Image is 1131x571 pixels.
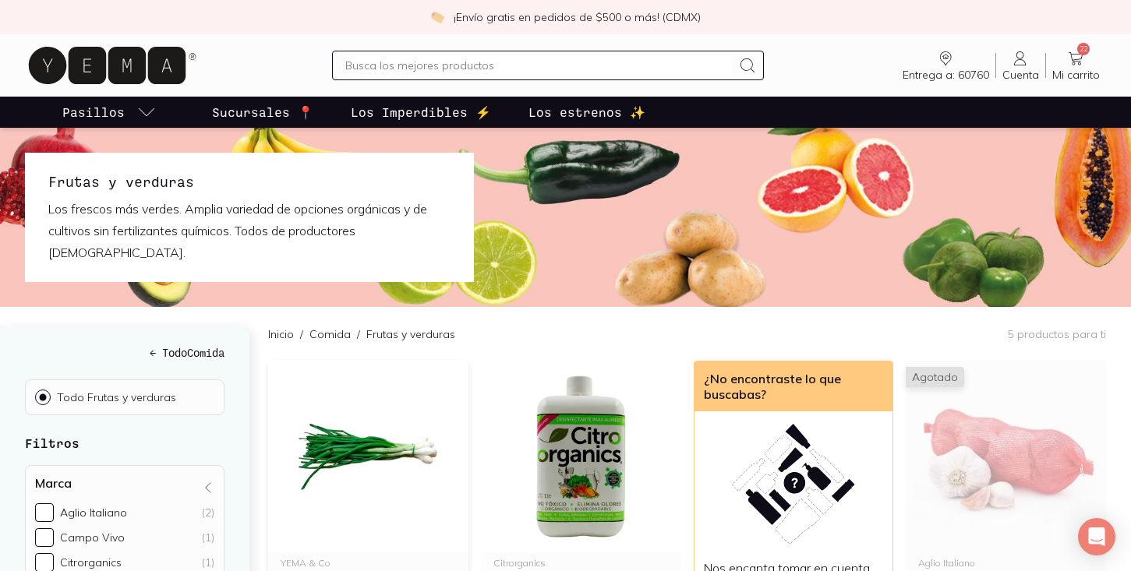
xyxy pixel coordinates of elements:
[202,530,214,545] div: (1)
[345,56,733,75] input: Busca los mejores productos
[366,326,455,342] p: Frutas y verduras
[1078,518,1115,555] div: Open Intercom Messenger
[1052,68,1100,82] span: Mi carrito
[525,97,649,128] a: Los estrenos ✨
[481,361,681,552] img: desinfectante para verduras
[212,103,313,122] p: Sucursales 📍
[309,327,351,341] a: Comida
[59,97,159,128] a: pasillo-todos-link
[268,361,468,552] img: Cebolla cambray en Manojo YEMA
[60,555,122,569] div: Citrorganics
[25,344,224,361] a: ← TodoComida
[430,10,444,24] img: check
[1046,49,1106,82] a: 22Mi carrito
[351,103,491,122] p: Los Imperdibles ⚡️
[351,326,366,342] span: /
[906,361,1106,552] img: Ajo Malla
[996,49,1045,82] a: Cuenta
[202,506,214,520] div: (2)
[903,68,989,82] span: Entrega a: 60760
[906,367,964,387] span: Agotado
[35,503,54,522] input: Aglio Italiano(2)
[35,528,54,547] input: Campo Vivo(1)
[493,559,669,568] div: Citrorganics
[60,506,127,520] div: Aglio Italiano
[48,198,451,263] p: Los frescos más verdes. Amplia variedad de opciones orgánicas y de cultivos sin fertilizantes quí...
[35,475,72,491] h4: Marca
[57,390,176,404] p: Todo Frutas y verduras
[48,171,451,192] h1: Frutas y verduras
[268,327,294,341] a: Inicio
[294,326,309,342] span: /
[62,103,125,122] p: Pasillos
[25,435,80,450] strong: Filtros
[1077,43,1090,55] span: 22
[918,559,1094,568] div: Aglio Italiano
[60,530,125,545] div: Campo Vivo
[695,361,893,411] div: ¿No encontraste lo que buscabas?
[454,9,701,25] p: ¡Envío gratis en pedidos de $500 o más! (CDMX)
[528,103,645,122] p: Los estrenos ✨
[348,97,494,128] a: Los Imperdibles ⚡️
[202,555,214,569] div: (1)
[281,559,456,568] div: YEMA & Co
[25,344,224,361] h5: ← Todo Comida
[1002,68,1039,82] span: Cuenta
[1008,327,1106,341] p: 5 productos para ti
[896,49,995,82] a: Entrega a: 60760
[209,97,316,128] a: Sucursales 📍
